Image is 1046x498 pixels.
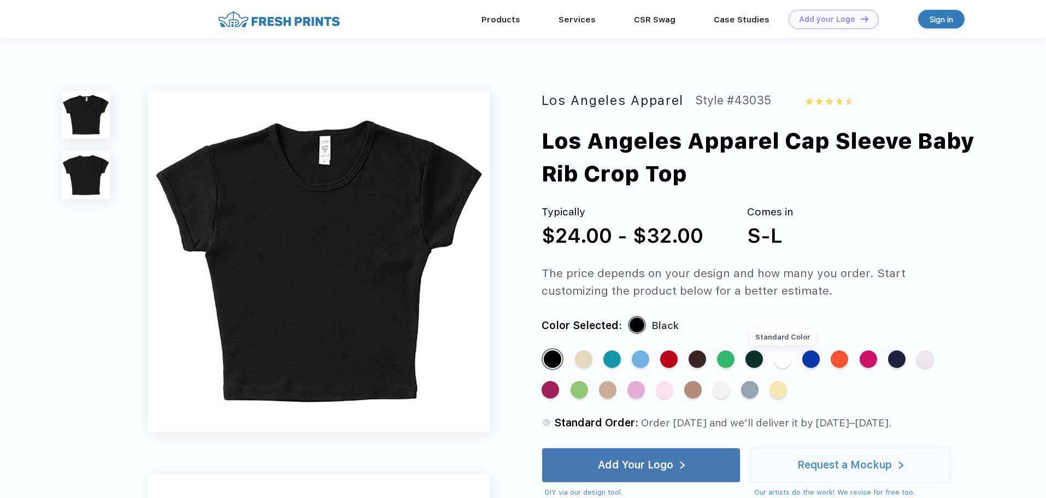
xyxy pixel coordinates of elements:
[916,350,934,368] div: Taro
[554,417,638,429] span: Standard Order:
[542,91,684,110] div: Los Angeles Apparel
[930,13,953,26] div: Sign in
[774,350,791,368] div: White
[542,125,1012,190] div: Los Angeles Apparel Cap Sleeve Baby Rib Crop Top
[641,417,892,429] span: Order [DATE] and we’ll deliver it by [DATE]–[DATE].
[599,381,616,399] div: Almond
[481,15,520,25] a: Products
[747,220,783,251] div: S-L
[544,350,561,368] div: Black
[797,460,892,471] div: Request a Mockup
[660,350,678,368] div: Red
[598,460,673,471] div: Add Your Logo
[651,317,679,335] div: Black
[826,98,832,104] img: yellow_star.svg
[632,350,649,368] div: Baby Blue
[215,10,343,29] img: fo%20logo%202.webp
[831,350,848,368] div: Orange
[846,98,853,104] img: half_yellow_star.svg
[62,151,110,199] img: func=resize&h=100
[754,487,950,498] div: Our artists do the work! We revise for free too.
[634,15,675,25] a: CSR Swag
[713,381,730,399] div: White Black
[806,98,813,104] img: yellow_star.svg
[816,98,822,104] img: yellow_star.svg
[542,204,703,220] div: Typically
[836,98,843,104] img: yellow_star.svg
[861,16,868,22] img: DT
[656,381,673,399] div: Light Pink
[542,381,559,399] div: Ruby
[575,350,592,368] div: Creme
[542,418,551,427] img: standard order
[741,381,759,399] div: Heather Grey
[627,381,645,399] div: Baby Pink
[603,350,621,368] div: Teal
[717,350,734,368] div: Grass
[559,15,596,25] a: Services
[545,487,741,498] div: DIY via our design tool.
[745,350,763,368] div: Forest Green
[860,350,877,368] div: Fuchsia
[802,350,820,368] div: Royal Blue
[888,350,906,368] div: Navy
[695,91,771,110] div: Style #43035
[769,381,787,399] div: Baby Yellow
[747,204,793,220] div: Comes in
[571,381,588,399] div: Light Green
[689,350,706,368] div: Brown
[542,265,971,300] div: The price depends on your design and how many you order. Start customizing the product below for ...
[898,461,903,470] img: white arrow
[542,220,703,251] div: $24.00 - $32.00
[684,381,702,399] div: Hazelnut
[542,317,622,335] div: Color Selected:
[680,461,685,470] img: white arrow
[62,91,110,139] img: func=resize&h=100
[148,91,490,432] img: func=resize&h=640
[799,15,855,24] div: Add your Logo
[918,10,965,28] a: Sign in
